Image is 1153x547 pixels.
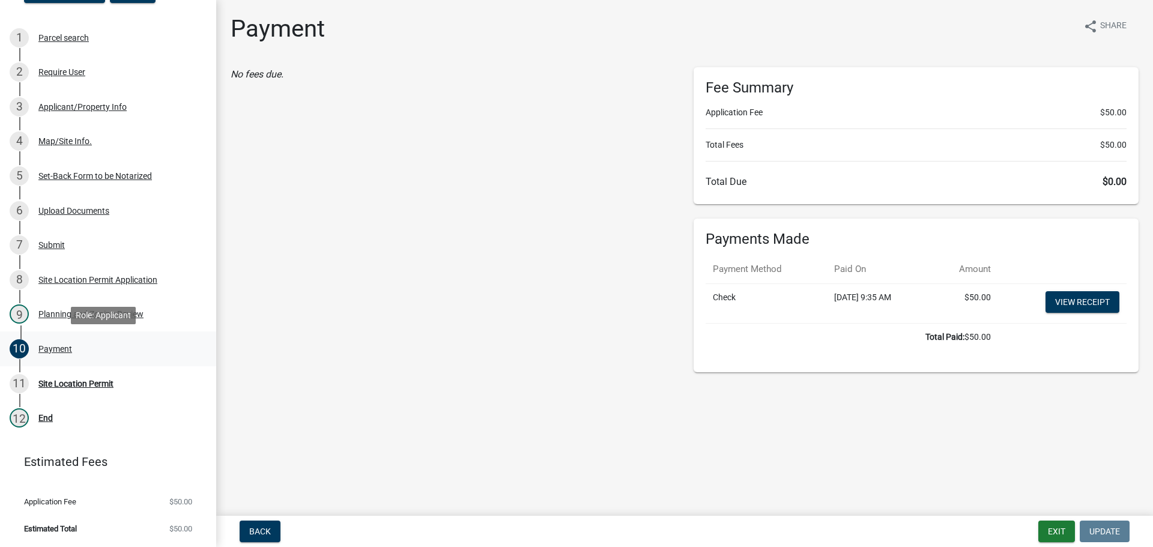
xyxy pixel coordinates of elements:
[231,68,283,80] i: No fees due.
[1038,521,1075,542] button: Exit
[1100,139,1127,151] span: $50.00
[38,34,89,42] div: Parcel search
[10,339,29,358] div: 10
[706,231,1127,248] h6: Payments Made
[1074,14,1136,38] button: shareShare
[38,379,113,388] div: Site Location Permit
[38,276,157,284] div: Site Location Permit Application
[706,255,827,283] th: Payment Method
[10,304,29,324] div: 9
[38,241,65,249] div: Submit
[169,498,192,506] span: $50.00
[10,201,29,220] div: 6
[38,310,144,318] div: Planning and Zoning Review
[925,332,964,342] b: Total Paid:
[38,103,127,111] div: Applicant/Property Info
[706,283,827,323] td: Check
[1100,106,1127,119] span: $50.00
[38,137,92,145] div: Map/Site Info.
[38,68,85,76] div: Require User
[827,283,931,323] td: [DATE] 9:35 AM
[706,139,1127,151] li: Total Fees
[931,255,998,283] th: Amount
[10,131,29,151] div: 4
[24,525,77,533] span: Estimated Total
[10,408,29,428] div: 12
[1080,521,1130,542] button: Update
[706,106,1127,119] li: Application Fee
[71,307,136,324] div: Role: Applicant
[24,498,76,506] span: Application Fee
[931,283,998,323] td: $50.00
[1100,19,1127,34] span: Share
[38,207,109,215] div: Upload Documents
[10,62,29,82] div: 2
[169,525,192,533] span: $50.00
[827,255,931,283] th: Paid On
[249,527,271,536] span: Back
[706,79,1127,97] h6: Fee Summary
[10,235,29,255] div: 7
[38,172,152,180] div: Set-Back Form to be Notarized
[231,14,325,43] h1: Payment
[1103,176,1127,187] span: $0.00
[1046,291,1119,313] a: View receipt
[10,374,29,393] div: 11
[38,345,72,353] div: Payment
[1089,527,1120,536] span: Update
[706,323,998,351] td: $50.00
[10,450,197,474] a: Estimated Fees
[10,97,29,116] div: 3
[1083,19,1098,34] i: share
[10,166,29,186] div: 5
[706,176,1127,187] h6: Total Due
[38,414,53,422] div: End
[10,270,29,289] div: 8
[10,28,29,47] div: 1
[240,521,280,542] button: Back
